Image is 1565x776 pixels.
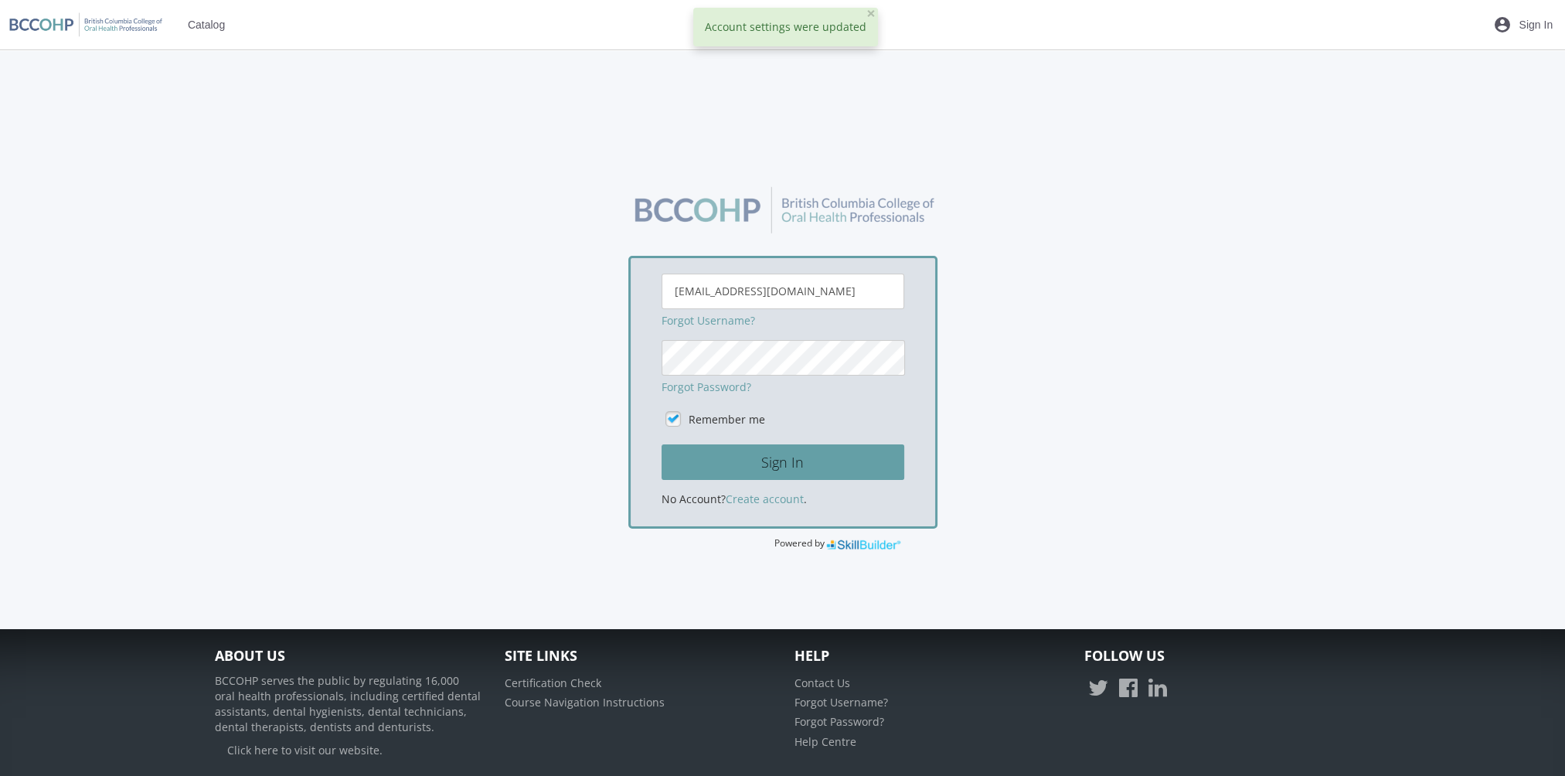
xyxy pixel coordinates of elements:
span: No Account? . [662,492,807,506]
h4: Follow Us [1084,648,1351,664]
label: Remember me [689,412,765,427]
mat-icon: account_circle [1493,15,1512,34]
input: Username [662,274,904,309]
span: Account settings were updated [705,19,866,34]
h4: About Us [215,648,481,664]
span: × [866,2,876,24]
a: Click here to visit our website. [227,743,383,757]
a: Help Centre [794,734,856,749]
a: Forgot Username? [662,313,755,328]
span: Catalog [188,11,225,39]
a: Create account [726,492,804,506]
a: Forgot Password? [662,379,751,394]
a: Forgot Username? [794,695,888,710]
h4: Help [794,648,1061,664]
span: Powered by [774,536,824,550]
img: SkillBuilder [826,536,902,552]
a: Certification Check [505,676,601,690]
h4: Site Links [505,648,771,664]
a: Contact Us [794,676,850,690]
span: Sign In [1519,11,1553,39]
a: Course Navigation Instructions [505,695,665,710]
a: Forgot Password? [794,714,884,729]
p: BCCOHP serves the public by regulating 16,000 oral health professionals, including certified dent... [215,673,481,735]
button: Sign In [662,444,904,480]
